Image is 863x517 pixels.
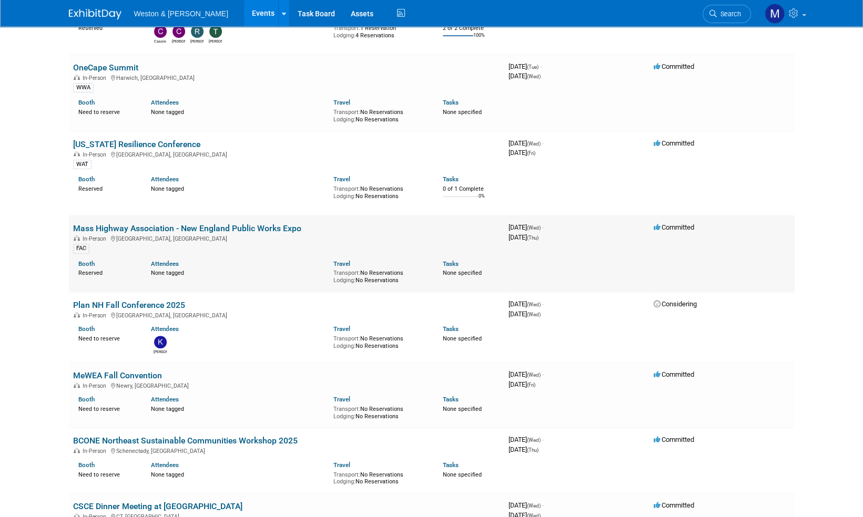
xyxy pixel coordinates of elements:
[333,185,360,192] span: Transport:
[74,312,80,317] img: In-Person Event
[527,302,541,307] span: (Wed)
[74,448,80,453] img: In-Person Event
[509,370,544,378] span: [DATE]
[765,4,785,24] img: Mary Ann Trujillo
[134,9,228,18] span: Weston & [PERSON_NAME]
[151,107,326,116] div: None tagged
[333,413,356,420] span: Lodging:
[154,25,167,38] img: Cassie Bethoney
[78,333,136,343] div: Need to reserve
[654,139,694,147] span: Committed
[443,185,500,193] div: 0 of 1 Complete
[83,151,109,158] span: In-Person
[333,107,427,123] div: No Reservations No Reservations
[540,63,542,70] span: -
[83,448,109,454] span: In-Person
[73,73,500,81] div: Harwich, [GEOGRAPHIC_DATA]
[73,501,242,511] a: CSCE Dinner Meeting at [GEOGRAPHIC_DATA]
[172,38,185,44] div: Cheri Ruane
[74,151,80,157] img: In-Person Event
[69,9,121,19] img: ExhibitDay
[509,310,541,318] span: [DATE]
[191,25,204,38] img: rachel cotter
[73,63,138,73] a: OneCape Summit
[443,260,459,267] a: Tasks
[73,244,89,253] div: FAC
[73,446,500,454] div: Schenectady, [GEOGRAPHIC_DATA]
[333,396,350,403] a: Travel
[509,149,535,157] span: [DATE]
[654,223,694,231] span: Committed
[443,99,459,106] a: Tasks
[333,406,360,412] span: Transport:
[443,335,482,342] span: None specified
[333,335,360,342] span: Transport:
[333,270,360,276] span: Transport:
[703,5,751,23] a: Search
[527,225,541,231] span: (Wed)
[479,193,485,208] td: 0%
[542,300,544,308] span: -
[333,193,356,200] span: Lodging:
[717,10,741,18] span: Search
[443,461,459,469] a: Tasks
[333,277,356,284] span: Lodging:
[73,436,298,446] a: BCONE Northeast Sustainable Communities Workshop 2025
[83,235,109,242] span: In-Person
[333,25,360,32] span: Transport:
[473,33,485,47] td: 100%
[333,471,360,478] span: Transport:
[73,300,185,310] a: Plan NH Fall Conference 2025
[443,270,482,276] span: None specified
[154,38,167,44] div: Cassie Bethoney
[78,183,136,193] div: Reserved
[154,336,167,348] img: Karen Prescott
[333,478,356,485] span: Lodging:
[443,396,459,403] a: Tasks
[333,99,350,106] a: Travel
[151,183,326,193] div: None tagged
[78,23,136,32] div: Reserved
[654,300,697,308] span: Considering
[73,234,500,242] div: [GEOGRAPHIC_DATA], [GEOGRAPHIC_DATA]
[209,38,222,44] div: Timothy Sheehan
[509,63,542,70] span: [DATE]
[83,382,109,389] span: In-Person
[333,267,427,284] div: No Reservations No Reservations
[333,404,427,420] div: No Reservations No Reservations
[509,139,544,147] span: [DATE]
[654,370,694,378] span: Committed
[443,325,459,333] a: Tasks
[333,109,360,116] span: Transport:
[654,63,694,70] span: Committed
[542,223,544,231] span: -
[333,343,356,349] span: Lodging:
[333,325,350,333] a: Travel
[73,160,92,169] div: WAT
[527,312,541,317] span: (Wed)
[73,370,162,380] a: MeWEA Fall Convention
[74,235,80,241] img: In-Person Event
[190,38,204,44] div: rachel cotter
[527,64,539,70] span: (Tue)
[73,150,500,158] div: [GEOGRAPHIC_DATA], [GEOGRAPHIC_DATA]
[151,175,179,183] a: Attendees
[654,436,694,443] span: Committed
[78,325,95,333] a: Booth
[542,436,544,443] span: -
[74,75,80,80] img: In-Person Event
[78,99,95,106] a: Booth
[509,300,544,308] span: [DATE]
[509,446,539,453] span: [DATE]
[527,382,535,388] span: (Fri)
[542,370,544,378] span: -
[509,380,535,388] span: [DATE]
[443,175,459,183] a: Tasks
[333,175,350,183] a: Travel
[333,116,356,123] span: Lodging:
[527,372,541,378] span: (Wed)
[527,235,539,241] span: (Thu)
[542,139,544,147] span: -
[78,461,95,469] a: Booth
[443,25,500,32] div: 2 of 2 Complete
